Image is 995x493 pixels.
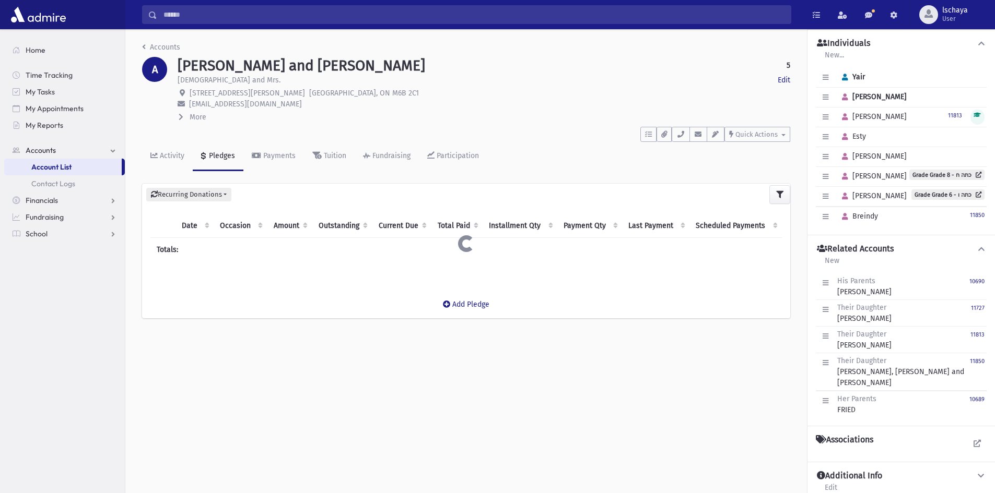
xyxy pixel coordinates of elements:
[969,275,985,297] a: 10690
[193,142,243,171] a: Pledges
[142,42,180,57] nav: breadcrumb
[817,471,882,482] h4: Additional Info
[26,146,56,155] span: Accounts
[309,89,419,98] span: [GEOGRAPHIC_DATA], ON M6B 2C1
[4,117,125,134] a: My Reports
[26,104,84,113] span: My Appointments
[971,302,985,324] a: 11727
[243,142,304,171] a: Payments
[837,132,866,141] span: Esty
[4,175,125,192] a: Contact Logs
[4,209,125,225] a: Fundraising
[190,113,206,122] span: More
[26,212,64,222] span: Fundraising
[824,255,840,273] a: New
[622,214,689,238] th: Last Payment
[435,151,479,160] div: Participation
[970,355,985,388] a: 11850
[969,393,985,415] a: 10689
[4,100,125,117] a: My Appointments
[483,214,557,238] th: Installment Qty
[837,356,886,365] span: Their Daughter
[970,329,985,351] a: 11813
[778,75,790,86] a: Edit
[142,57,167,82] div: A
[557,214,622,238] th: Payment Qty
[971,305,985,311] small: 11727
[948,111,962,119] a: 11813
[370,151,411,160] div: Fundraising
[837,73,865,81] span: Yair
[214,214,267,238] th: Occasion
[816,244,987,255] button: Related Accounts
[735,130,778,138] span: Quick Actions
[837,212,878,221] span: Breindy
[969,396,985,403] small: 10689
[146,188,231,201] button: Recurring Donations
[824,49,845,68] a: New...
[312,214,372,238] th: Outstanding
[4,83,125,100] a: My Tasks
[816,471,987,482] button: Additional Info
[816,435,873,445] h4: Associations
[355,142,419,171] a: Fundraising
[175,214,214,238] th: Date
[372,214,431,238] th: Current Due
[158,151,184,160] div: Activity
[26,121,63,130] span: My Reports
[816,38,987,49] button: Individuals
[142,43,180,52] a: Accounts
[817,38,870,49] h4: Individuals
[142,142,193,171] a: Activity
[435,292,498,317] a: Add Pledge
[178,57,425,75] h1: [PERSON_NAME] and [PERSON_NAME]
[942,6,968,15] span: lschaya
[837,330,886,339] span: Their Daughter
[4,192,125,209] a: Financials
[837,302,892,324] div: [PERSON_NAME]
[837,191,907,200] span: [PERSON_NAME]
[837,275,892,297] div: [PERSON_NAME]
[837,355,970,388] div: [PERSON_NAME], [PERSON_NAME] and [PERSON_NAME]
[31,162,72,172] span: Account List
[4,159,122,175] a: Account List
[837,394,876,403] span: Her Parents
[178,75,280,86] p: [DEMOGRAPHIC_DATA] and Mrs.
[724,127,790,142] button: Quick Actions
[4,67,125,83] a: Time Tracking
[267,214,312,238] th: Amount
[837,329,892,351] div: [PERSON_NAME]
[322,151,346,160] div: Tuition
[31,179,75,188] span: Contact Logs
[189,100,302,109] span: [EMAIL_ADDRESS][DOMAIN_NAME]
[261,151,296,160] div: Payments
[837,393,876,415] div: FRIED
[689,214,782,238] th: Scheduled Payments
[178,112,207,123] button: More
[837,152,907,161] span: [PERSON_NAME]
[26,196,58,205] span: Financials
[4,225,125,242] a: School
[817,244,894,255] h4: Related Accounts
[837,172,907,181] span: [PERSON_NAME]
[837,303,886,312] span: Their Daughter
[970,212,985,219] small: 11850
[911,189,985,200] a: Grade Grade 6 - כתה ו
[431,214,483,238] th: Total Paid
[26,87,55,97] span: My Tasks
[419,142,487,171] a: Participation
[837,276,875,285] span: His Parents
[4,142,125,159] a: Accounts
[26,70,73,80] span: Time Tracking
[942,15,968,23] span: User
[157,5,791,24] input: Search
[969,278,985,285] small: 10690
[26,229,48,238] span: School
[190,89,305,98] span: [STREET_ADDRESS][PERSON_NAME]
[948,112,962,119] small: 11813
[787,60,790,71] strong: 5
[970,358,985,365] small: 11850
[150,237,267,261] th: Totals:
[970,210,985,219] a: 11850
[909,170,985,180] a: Grade Grade 8 - כתה ח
